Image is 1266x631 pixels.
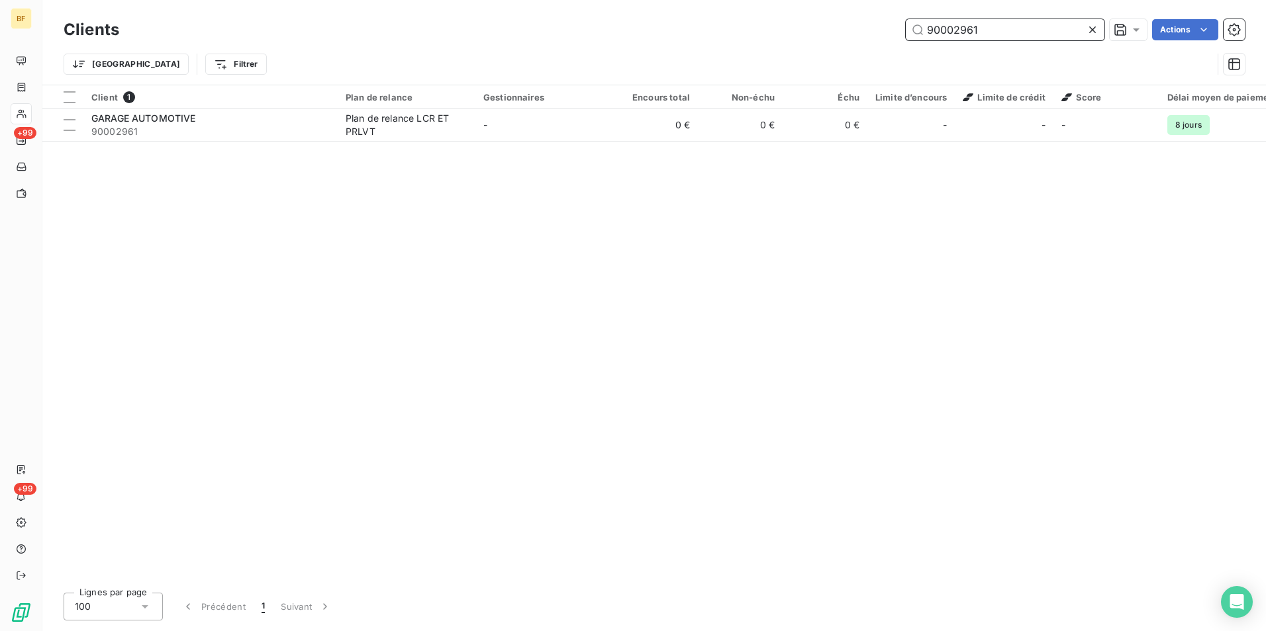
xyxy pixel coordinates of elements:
[875,92,947,103] div: Limite d’encours
[254,593,273,620] button: 1
[91,112,196,124] span: GARAGE AUTOMOTIVE
[483,92,605,103] div: Gestionnaires
[75,600,91,613] span: 100
[91,92,118,103] span: Client
[1061,92,1102,103] span: Score
[613,109,698,141] td: 0 €
[123,91,135,103] span: 1
[273,593,340,620] button: Suivant
[963,92,1045,103] span: Limite de crédit
[91,125,330,138] span: 90002961
[943,118,947,132] span: -
[1152,19,1218,40] button: Actions
[791,92,859,103] div: Échu
[262,600,265,613] span: 1
[698,109,783,141] td: 0 €
[783,109,867,141] td: 0 €
[906,19,1104,40] input: Rechercher
[346,112,467,138] div: Plan de relance LCR ET PRLVT
[205,54,266,75] button: Filtrer
[1221,586,1253,618] div: Open Intercom Messenger
[64,54,189,75] button: [GEOGRAPHIC_DATA]
[1167,115,1210,135] span: 8 jours
[173,593,254,620] button: Précédent
[346,92,467,103] div: Plan de relance
[11,8,32,29] div: BF
[1042,118,1046,132] span: -
[1061,119,1065,130] span: -
[11,602,32,623] img: Logo LeanPay
[64,18,119,42] h3: Clients
[706,92,775,103] div: Non-échu
[483,119,487,130] span: -
[621,92,690,103] div: Encours total
[14,127,36,139] span: +99
[14,483,36,495] span: +99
